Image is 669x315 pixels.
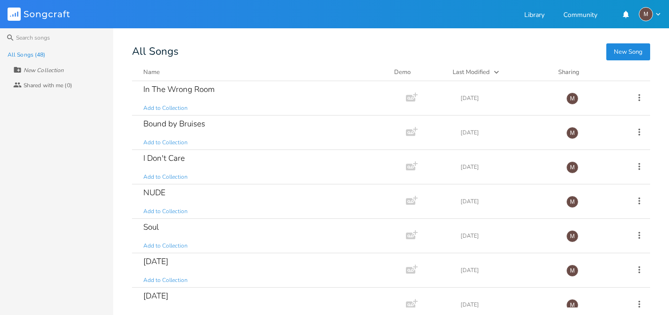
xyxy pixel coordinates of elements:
[453,67,547,77] button: Last Modified
[461,164,555,170] div: [DATE]
[143,154,185,162] div: I Don't Care
[24,67,64,73] div: New Collection
[524,12,545,20] a: Library
[143,68,160,76] div: Name
[461,199,555,204] div: [DATE]
[566,265,578,277] div: mirano
[143,207,188,216] span: Add to Collection
[606,43,650,60] button: New Song
[453,68,490,76] div: Last Modified
[461,302,555,307] div: [DATE]
[143,85,215,93] div: In The Wrong Room
[143,120,205,128] div: Bound by Bruises
[132,47,650,56] div: All Songs
[143,67,383,77] button: Name
[566,161,578,174] div: mirano
[566,127,578,139] div: mirano
[143,292,168,300] div: [DATE]
[143,139,188,147] span: Add to Collection
[563,12,597,20] a: Community
[639,7,661,21] button: M
[461,233,555,239] div: [DATE]
[143,257,168,265] div: [DATE]
[143,242,188,250] span: Add to Collection
[639,7,653,21] div: mirano
[143,173,188,181] span: Add to Collection
[143,104,188,112] span: Add to Collection
[143,223,159,231] div: Soul
[566,196,578,208] div: mirano
[24,83,72,88] div: Shared with me (0)
[143,276,188,284] span: Add to Collection
[566,299,578,311] div: mirano
[143,189,165,197] div: NUDE
[461,267,555,273] div: [DATE]
[566,92,578,105] div: mirano
[8,52,45,58] div: All Songs (48)
[558,67,615,77] div: Sharing
[461,95,555,101] div: [DATE]
[566,230,578,242] div: mirano
[394,67,441,77] div: Demo
[461,130,555,135] div: [DATE]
